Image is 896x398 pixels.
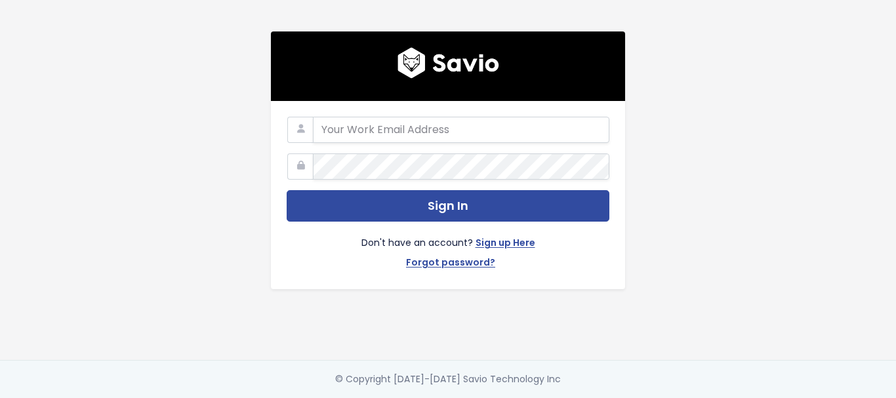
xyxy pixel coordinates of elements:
a: Sign up Here [476,235,535,254]
button: Sign In [287,190,609,222]
img: logo600x187.a314fd40982d.png [397,47,499,79]
input: Your Work Email Address [313,117,609,143]
div: Don't have an account? [287,222,609,273]
a: Forgot password? [406,254,495,273]
div: © Copyright [DATE]-[DATE] Savio Technology Inc [335,371,561,388]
